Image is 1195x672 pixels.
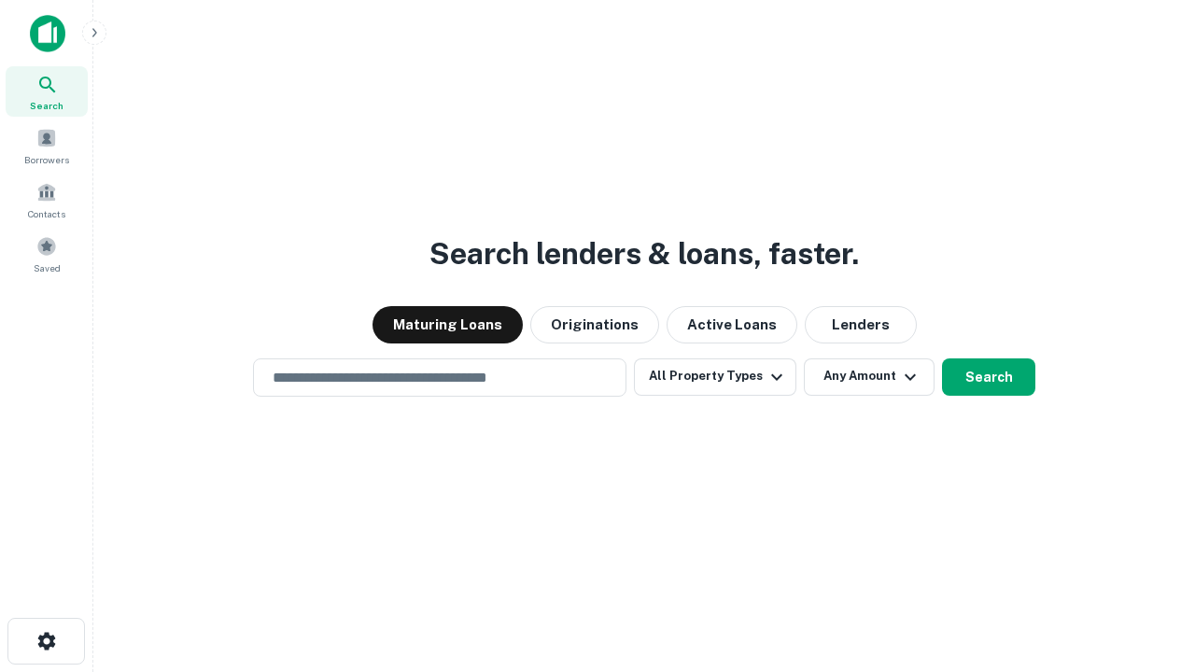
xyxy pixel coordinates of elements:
[6,120,88,171] a: Borrowers
[6,175,88,225] a: Contacts
[667,306,797,343] button: Active Loans
[634,358,796,396] button: All Property Types
[6,229,88,279] a: Saved
[1102,523,1195,612] iframe: Chat Widget
[805,306,917,343] button: Lenders
[28,206,65,221] span: Contacts
[942,358,1035,396] button: Search
[6,66,88,117] a: Search
[24,152,69,167] span: Borrowers
[30,15,65,52] img: capitalize-icon.png
[429,231,859,276] h3: Search lenders & loans, faster.
[530,306,659,343] button: Originations
[373,306,523,343] button: Maturing Loans
[30,98,63,113] span: Search
[804,358,935,396] button: Any Amount
[34,260,61,275] span: Saved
